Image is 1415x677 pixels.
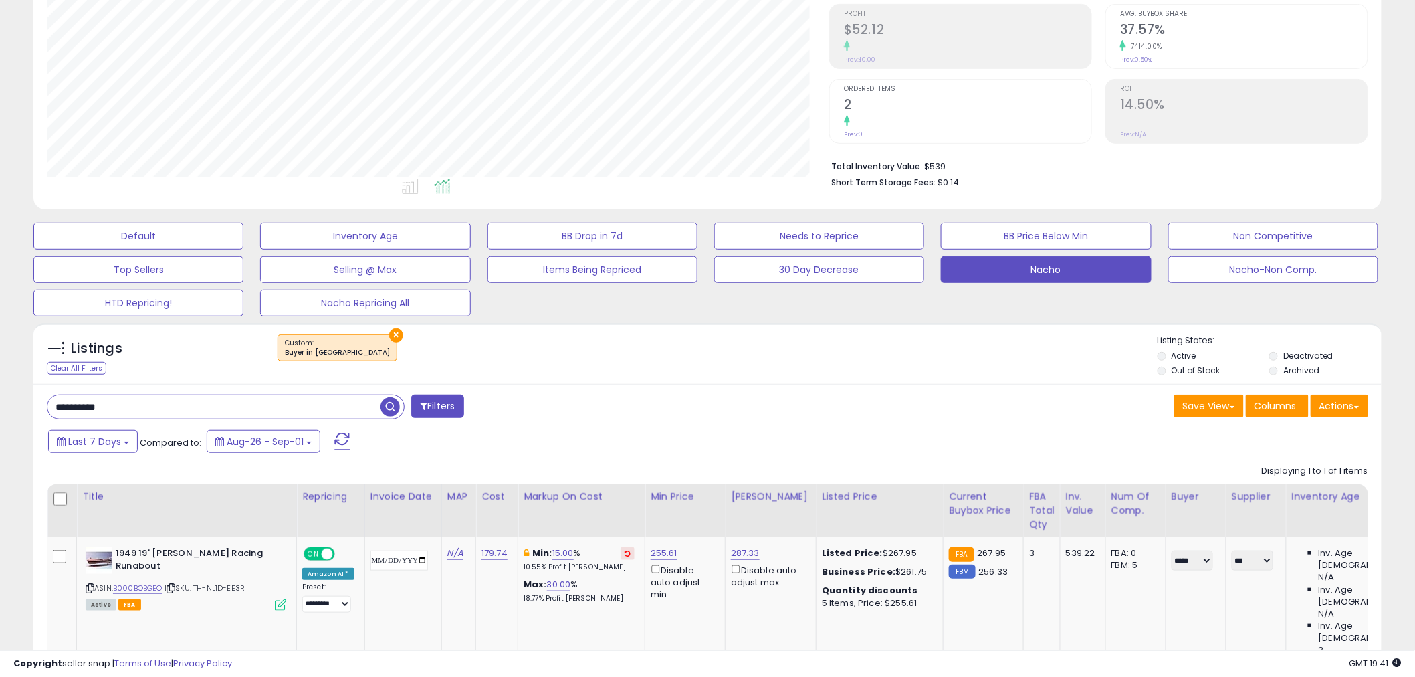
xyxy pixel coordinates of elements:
[447,547,463,560] a: N/A
[1111,490,1160,518] div: Num of Comp.
[68,435,121,448] span: Last 7 Days
[1111,559,1156,571] div: FBM: 5
[949,490,1018,518] div: Current Buybox Price
[86,547,286,609] div: ASIN:
[13,658,232,670] div: seller snap | |
[33,290,243,316] button: HTD Repricing!
[822,585,933,597] div: :
[71,339,122,358] h5: Listings
[260,290,470,316] button: Nacho Repricing All
[1029,490,1055,532] div: FBA Total Qty
[714,223,924,250] button: Needs to Reprice
[481,547,508,560] a: 179.74
[1158,334,1382,347] p: Listing States:
[518,484,645,537] th: The percentage added to the cost of goods (COGS) that forms the calculator for Min & Max prices.
[1120,22,1368,40] h2: 37.57%
[822,597,933,609] div: 5 Items, Price: $255.61
[524,547,635,572] div: %
[207,430,320,453] button: Aug-26 - Sep-01
[165,583,245,593] span: | SKU: TH-NL1D-EE3R
[844,22,1091,40] h2: $52.12
[47,362,106,375] div: Clear All Filters
[1319,608,1335,620] span: N/A
[285,348,390,357] div: Buyer in [GEOGRAPHIC_DATA]
[547,578,571,591] a: 30.00
[302,583,354,613] div: Preset:
[524,563,635,572] p: 10.55% Profit [PERSON_NAME]
[1029,547,1050,559] div: 3
[113,583,162,594] a: B000BOBGEO
[844,56,875,64] small: Prev: $0.00
[302,490,359,504] div: Repricing
[173,657,232,670] a: Privacy Policy
[731,547,760,560] a: 287.33
[1166,484,1226,537] th: CSV column name: cust_attr_1_Buyer
[949,547,974,562] small: FBA
[731,563,806,589] div: Disable auto adjust max
[532,547,552,559] b: Min:
[844,11,1091,18] span: Profit
[524,579,635,603] div: %
[305,549,322,560] span: ON
[831,157,1358,173] li: $539
[1283,350,1333,361] label: Deactivated
[86,599,116,611] span: All listings currently available for purchase on Amazon
[651,563,715,601] div: Disable auto adjust min
[524,490,639,504] div: Markup on Cost
[822,565,895,578] b: Business Price:
[260,223,470,250] button: Inventory Age
[941,223,1151,250] button: BB Price Below Min
[285,338,390,358] span: Custom:
[1246,395,1309,417] button: Columns
[1319,571,1335,583] span: N/A
[844,130,863,138] small: Prev: 0
[481,490,512,504] div: Cost
[86,547,112,574] img: 41IuzjB3dTL._SL40_.jpg
[302,568,354,580] div: Amazon AI *
[82,490,291,504] div: Title
[978,547,1006,559] span: 267.95
[1255,399,1297,413] span: Columns
[731,490,810,504] div: [PERSON_NAME]
[1120,130,1146,138] small: Prev: N/A
[13,657,62,670] strong: Copyright
[447,490,470,504] div: MAP
[227,435,304,448] span: Aug-26 - Sep-01
[487,223,697,250] button: BB Drop in 7d
[1311,395,1368,417] button: Actions
[1120,86,1368,93] span: ROI
[48,430,138,453] button: Last 7 Days
[389,328,403,343] button: ×
[1232,490,1281,504] div: Supplier
[822,547,883,559] b: Listed Price:
[33,223,243,250] button: Default
[822,566,933,578] div: $261.75
[411,395,463,418] button: Filters
[1120,56,1152,64] small: Prev: 0.50%
[1283,365,1319,376] label: Archived
[1168,256,1378,283] button: Nacho-Non Comp.
[831,161,922,172] b: Total Inventory Value:
[714,256,924,283] button: 30 Day Decrease
[1319,644,1324,656] span: 3
[333,549,354,560] span: OFF
[370,490,436,504] div: Invoice Date
[1262,465,1368,478] div: Displaying 1 to 1 of 1 items
[260,256,470,283] button: Selling @ Max
[651,490,720,504] div: Min Price
[1174,395,1244,417] button: Save View
[1126,41,1162,52] small: 7414.00%
[941,256,1151,283] button: Nacho
[822,547,933,559] div: $267.95
[831,177,936,188] b: Short Term Storage Fees:
[552,547,574,560] a: 15.00
[979,565,1008,578] span: 256.33
[844,97,1091,115] h2: 2
[33,256,243,283] button: Top Sellers
[1168,223,1378,250] button: Non Competitive
[140,436,201,449] span: Compared to:
[1172,350,1196,361] label: Active
[822,584,918,597] b: Quantity discounts
[1120,11,1368,18] span: Avg. Buybox Share
[114,657,171,670] a: Terms of Use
